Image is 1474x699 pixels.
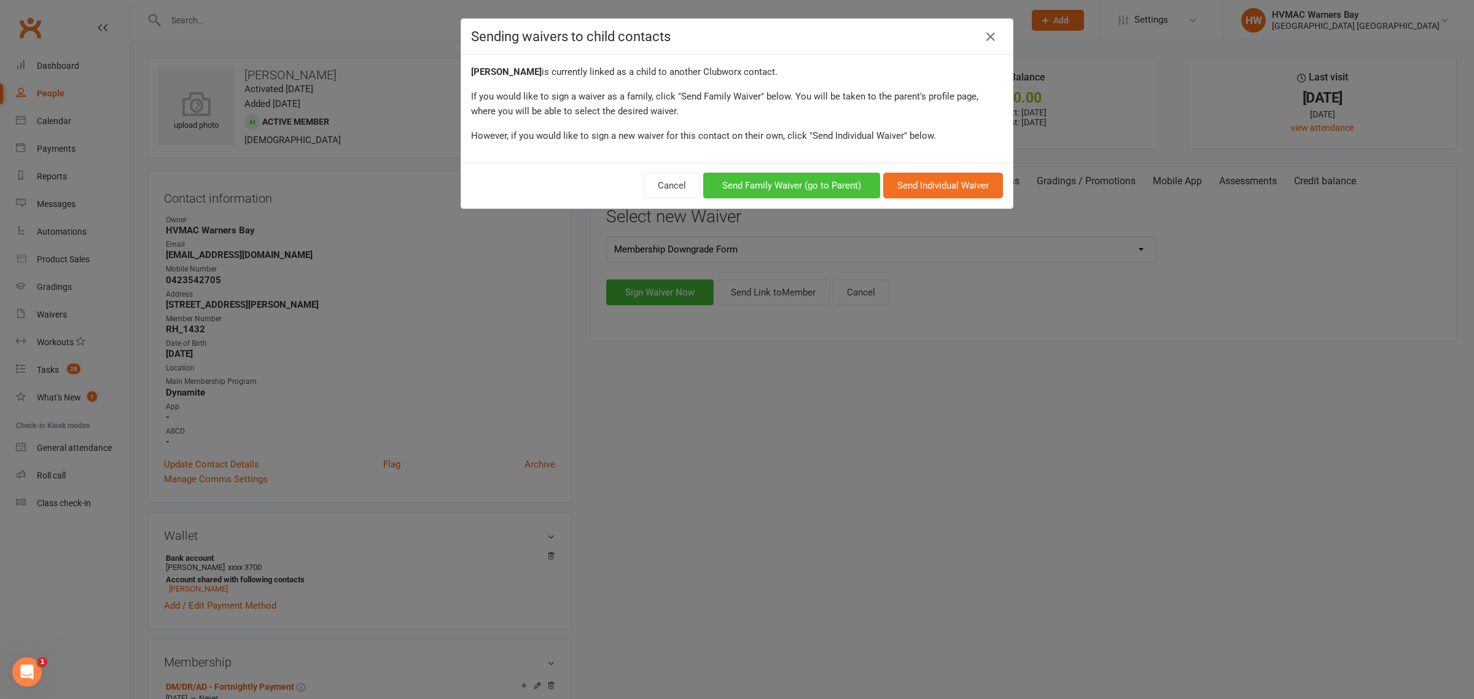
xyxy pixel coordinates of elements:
[471,29,1003,44] h4: Sending waivers to child contacts
[883,173,1003,198] button: Send Individual Waiver
[703,173,880,198] button: Send Family Waiver (go to Parent)
[471,89,1003,119] div: If you would like to sign a waiver as a family, click "Send Family Waiver" below. You will be tak...
[981,27,1000,47] a: Close
[471,64,1003,79] div: is currently linked as a child to another Clubworx contact.
[471,128,1003,143] div: However, if you would like to sign a new waiver for this contact on their own, click "Send Indivi...
[37,657,47,667] span: 1
[471,66,542,77] strong: [PERSON_NAME]
[644,173,700,198] button: Cancel
[12,657,42,687] iframe: Intercom live chat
